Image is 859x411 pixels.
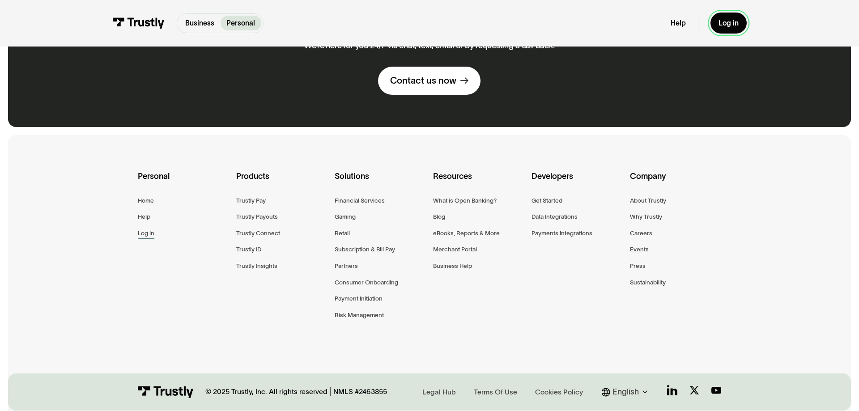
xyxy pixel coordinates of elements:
div: Cookies Policy [535,387,583,397]
a: Consumer Onboarding [335,277,398,288]
div: Log in [719,19,739,28]
a: Merchant Portal [433,244,477,254]
a: Careers [630,228,652,238]
a: What is Open Banking? [433,195,497,206]
a: Press [630,261,646,271]
a: Trustly ID [236,244,261,254]
a: Trustly Pay [236,195,266,206]
div: English [612,386,639,398]
img: Trustly Logo [138,386,193,398]
a: Partners [335,261,358,271]
div: Solutions [335,170,426,195]
a: Trustly Connect [236,228,280,238]
a: Gaming [335,212,356,222]
a: Help [671,19,686,28]
img: Trustly Logo [112,17,165,29]
div: English [602,386,651,398]
a: Terms Of Use [471,386,520,398]
a: Retail [335,228,350,238]
div: Terms Of Use [474,387,517,397]
div: Products [236,170,327,195]
div: Resources [433,170,524,195]
a: Help [138,212,150,222]
div: Personal [138,170,229,195]
div: Legal Hub [422,387,456,397]
a: Payment Initiation [335,293,383,304]
a: Why Trustly [630,212,662,222]
a: Get Started [532,195,562,206]
div: Company [630,170,721,195]
a: Trustly Insights [236,261,277,271]
div: NMLS #2463855 [333,387,387,396]
a: Home [138,195,154,206]
a: Data Integrations [532,212,578,222]
div: Contact us now [390,75,456,86]
a: Cookies Policy [532,386,586,398]
p: Personal [226,18,255,29]
a: Financial Services [335,195,385,206]
a: About Trustly [630,195,666,206]
a: Business Help [433,261,472,271]
a: Subscription & Bill Pay [335,244,395,254]
div: Developers [532,170,623,195]
div: | [329,386,331,398]
a: Legal Hub [419,386,459,398]
a: Risk Management [335,310,384,320]
p: Business [185,18,214,29]
a: Events [630,244,649,254]
a: Business [179,16,221,30]
a: Log in [710,13,747,34]
a: Trustly Payouts [236,212,278,222]
div: © 2025 Trustly, Inc. All rights reserved [205,387,327,396]
a: Sustainability [630,277,666,288]
a: Log in [138,228,154,238]
a: Personal [221,16,261,30]
a: eBooks, Reports & More [433,228,500,238]
a: Payments Integrations [532,228,592,238]
a: Contact us now [378,67,481,94]
a: Blog [433,212,445,222]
